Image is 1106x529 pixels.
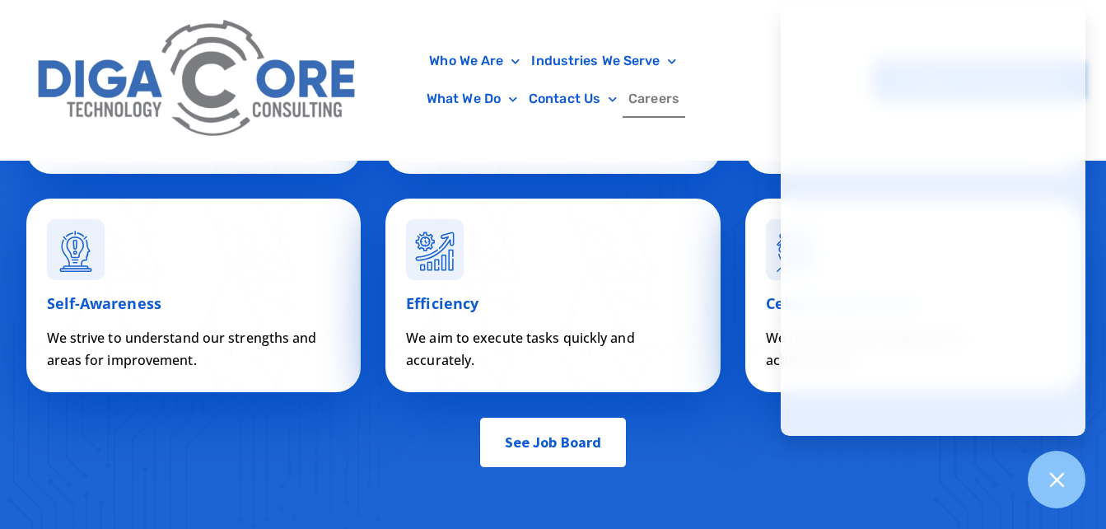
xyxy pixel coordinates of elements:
a: Who We Are [423,42,525,80]
p: We strive to understand our strengths and areas for improvement. [47,327,341,372]
span: See Job Board [505,426,601,459]
a: See Job Board [479,417,627,468]
a: Careers [623,80,685,118]
span: Efficiency [406,293,478,313]
p: We aim to execute tasks quickly and accurately. [406,327,700,372]
a: Contact Us [523,80,623,118]
iframe: Chatgenie Messenger [781,6,1085,436]
span: Celebrating Success [766,293,915,313]
a: Industries We Serve [525,42,682,80]
p: We recognize and celebrate our achievements. [766,327,1060,372]
span: Self-Awareness [47,293,161,313]
nav: Menu [376,42,730,118]
img: Digacore Logo [29,8,367,152]
a: What We Do [421,80,523,118]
